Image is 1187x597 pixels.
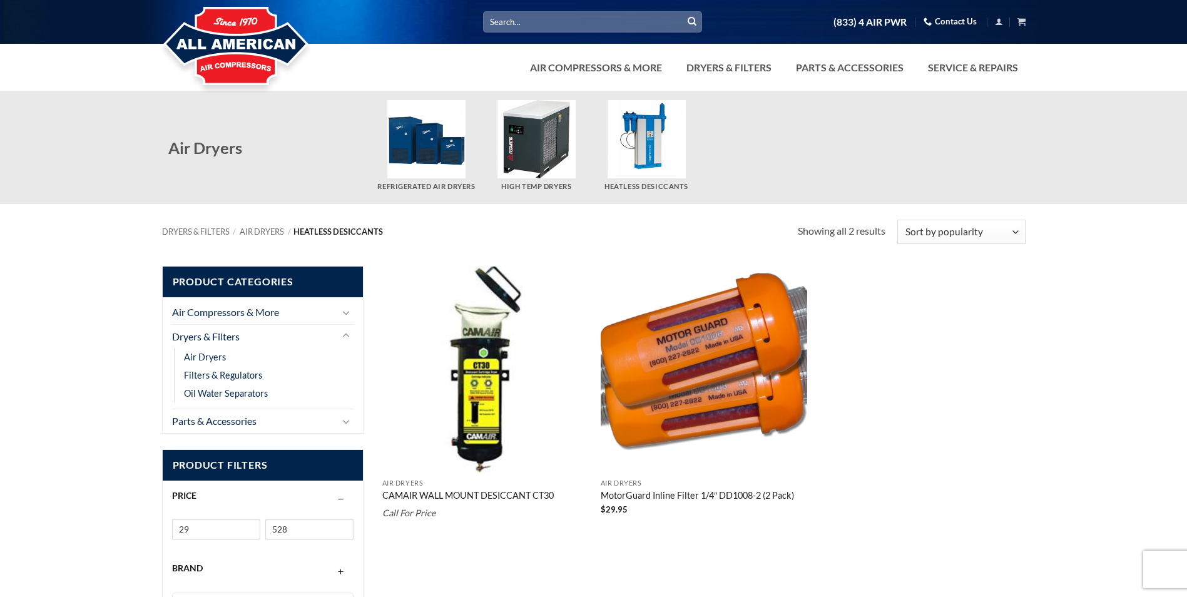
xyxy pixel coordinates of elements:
a: Dryers & Filters [172,325,336,349]
a: Air Dryers [184,348,226,366]
a: Visit product category Heatless Desiccants [598,100,695,191]
a: MotorGuard Inline Filter 1/4″ DD1008-2 (2 Pack) [601,490,794,504]
a: CAMAIR WALL MOUNT DESICCANT CT30 [382,490,554,504]
a: Air Dryers [240,227,284,237]
a: Oil Water Separators [184,384,268,402]
span: $ [601,504,606,514]
h5: Heatless Desiccants [598,182,695,191]
a: Filters & Regulators [184,366,262,384]
button: Toggle [339,305,354,320]
a: Parts & Accessories [788,55,911,80]
em: Call For Price [382,508,436,518]
img: Heatless Desiccants [608,100,686,178]
nav: Breadcrumb [162,227,798,237]
input: Search… [483,11,702,32]
a: Air Compressors & More [522,55,670,80]
a: Visit product category High Temp Dryers [487,100,585,191]
a: Login [995,14,1003,29]
button: Toggle [339,329,354,344]
a: Parts & Accessories [172,409,336,433]
a: Visit product category Refrigerated Air Dryers [377,100,475,191]
span: / [288,227,291,237]
a: Service & Repairs [920,55,1026,80]
p: Air Dryers [601,479,807,487]
p: Showing all 2 results [798,223,885,239]
button: Submit [683,13,701,31]
span: Brand [172,563,203,573]
select: Shop order [897,220,1025,244]
img: High Temp Dryers [497,100,576,178]
img: CAMAIR WALL MOUNT DESICCANT CT30 [382,266,589,472]
input: Max price [265,519,354,540]
button: Toggle [339,414,354,429]
span: / [233,227,236,237]
span: Product Filters [163,450,364,481]
span: Price [172,490,196,501]
a: View cart [1017,14,1026,29]
img: Refrigerated Air Dryers [387,100,466,178]
a: (833) 4 AIR PWR [833,11,907,33]
a: Contact Us [924,12,977,31]
bdi: 29.95 [601,504,628,514]
h5: Refrigerated Air Dryers [377,182,475,191]
h2: Air Dryers [168,138,378,158]
input: Min price [172,519,260,540]
a: Air Compressors & More [172,300,336,324]
img: MotorGuard Inline Filter 1/4" DD1008-2 (2 Pack) [601,266,807,472]
a: Dryers & Filters [162,227,230,237]
h5: High Temp Dryers [487,182,585,191]
span: Product Categories [163,267,364,297]
a: Dryers & Filters [679,55,779,80]
p: Air Dryers [382,479,589,487]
